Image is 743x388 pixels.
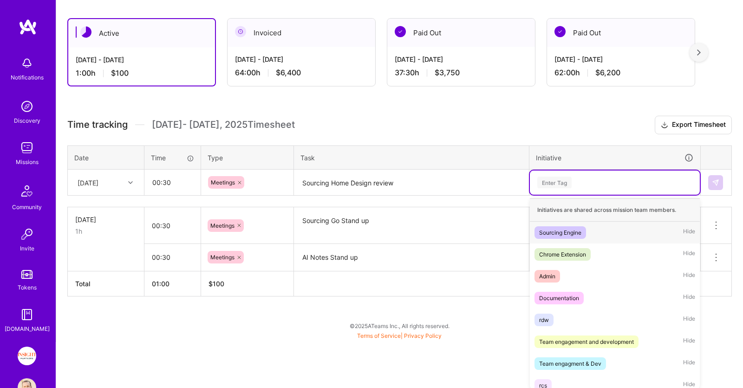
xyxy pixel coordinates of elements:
[209,280,224,288] span: $ 100
[295,171,528,195] textarea: Sourcing Home Design review
[683,226,695,239] span: Hide
[539,337,634,347] div: Team engagement and development
[18,305,36,324] img: guide book
[111,68,129,78] span: $100
[144,213,201,238] input: HH:MM
[12,202,42,212] div: Community
[536,152,694,163] div: Initiative
[539,250,586,259] div: Chrome Extension
[554,26,566,37] img: Paid Out
[697,49,701,56] img: right
[18,283,37,292] div: Tokens
[595,68,620,78] span: $6,200
[18,225,36,243] img: Invite
[75,226,137,236] div: 1h
[661,120,668,130] i: icon Download
[210,254,235,261] span: Meetings
[655,116,732,134] button: Export Timesheet
[68,145,144,170] th: Date
[211,179,235,186] span: Meetings
[554,54,687,64] div: [DATE] - [DATE]
[539,359,601,368] div: Team engagment & Dev
[11,72,44,82] div: Notifications
[357,332,401,339] a: Terms of Service
[144,245,201,270] input: HH:MM
[683,335,695,348] span: Hide
[539,228,581,237] div: Sourcing Engine
[404,332,442,339] a: Privacy Policy
[76,68,208,78] div: 1:00 h
[683,357,695,370] span: Hide
[395,68,528,78] div: 37:30 h
[683,314,695,326] span: Hide
[395,54,528,64] div: [DATE] - [DATE]
[539,271,555,281] div: Admin
[16,180,38,202] img: Community
[145,170,200,195] input: HH:MM
[357,332,442,339] span: |
[276,68,301,78] span: $6,400
[18,97,36,116] img: discovery
[152,119,295,131] span: [DATE] - [DATE] , 2025 Timesheet
[539,293,579,303] div: Documentation
[547,19,695,47] div: Paid Out
[683,292,695,304] span: Hide
[712,179,719,186] img: Submit
[151,153,194,163] div: Time
[435,68,460,78] span: $3,750
[56,314,743,337] div: © 2025 ATeams Inc., All rights reserved.
[395,26,406,37] img: Paid Out
[228,19,375,47] div: Invoiced
[5,324,50,334] div: [DOMAIN_NAME]
[68,271,144,296] th: Total
[80,26,91,38] img: Active
[201,145,294,170] th: Type
[294,145,529,170] th: Task
[18,54,36,72] img: bell
[75,215,137,224] div: [DATE]
[210,222,235,229] span: Meetings
[18,138,36,157] img: teamwork
[683,248,695,261] span: Hide
[235,26,246,37] img: Invoiced
[295,245,528,270] textarea: AI Notes Stand up
[144,271,201,296] th: 01:00
[19,19,37,35] img: logo
[67,119,128,131] span: Time tracking
[78,178,98,187] div: [DATE]
[235,68,368,78] div: 64:00 h
[128,180,133,185] i: icon Chevron
[68,19,215,47] div: Active
[76,55,208,65] div: [DATE] - [DATE]
[20,243,34,253] div: Invite
[18,347,36,365] img: Insight Partners: Data & AI - Sourcing
[15,347,39,365] a: Insight Partners: Data & AI - Sourcing
[16,157,39,167] div: Missions
[539,315,549,325] div: rdw
[387,19,535,47] div: Paid Out
[537,175,572,190] div: Enter Tag
[554,68,687,78] div: 62:00 h
[295,208,528,243] textarea: Sourcing Go Stand up
[14,116,40,125] div: Discovery
[530,198,700,222] div: Initiatives are shared across mission team members.
[235,54,368,64] div: [DATE] - [DATE]
[21,270,33,279] img: tokens
[683,270,695,283] span: Hide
